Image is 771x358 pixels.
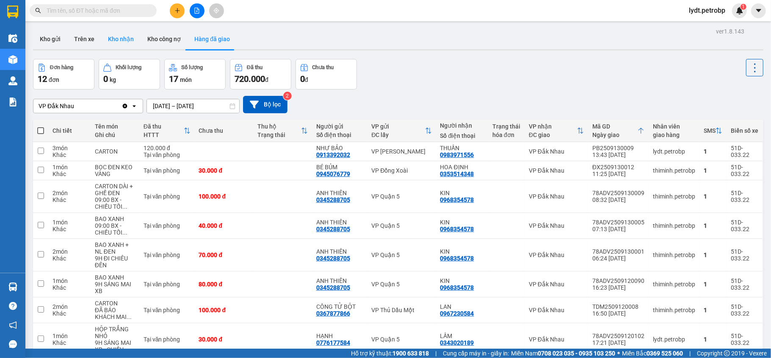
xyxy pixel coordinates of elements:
[316,248,363,255] div: ANH THIÊN
[199,193,249,200] div: 100.000 đ
[371,252,431,258] div: VP Quận 5
[8,98,17,106] img: solution-icon
[653,123,695,130] div: Nhân viên
[53,333,86,339] div: 1 món
[617,352,620,355] span: ⚪️
[435,349,437,358] span: |
[704,252,722,258] div: 1
[316,171,350,177] div: 0945076779
[529,131,577,138] div: ĐC giao
[316,190,363,196] div: ANH THIÊN
[53,151,86,158] div: Khác
[367,120,436,142] th: Toggle SortBy
[144,193,191,200] div: Tại văn phòng
[180,76,192,83] span: món
[443,349,509,358] span: Cung cấp máy in - giấy in:
[316,151,350,158] div: 0913392032
[8,76,17,85] img: warehouse-icon
[316,196,350,203] div: 0345288705
[305,76,308,83] span: đ
[95,131,135,138] div: Ghi chú
[592,164,644,171] div: ĐX2509130012
[75,102,76,110] input: Selected VP Đắk Nhau.
[699,120,727,142] th: Toggle SortBy
[704,127,716,134] div: SMS
[592,310,644,317] div: 16:50 [DATE]
[371,336,431,343] div: VP Quận 5
[199,222,249,229] div: 40.000 đ
[371,123,425,130] div: VP gửi
[529,252,584,258] div: VP Đắk Nhau
[392,350,429,357] strong: 1900 633 818
[529,222,584,229] div: VP Đắk Nhau
[53,277,86,284] div: 1 món
[283,92,292,100] sup: 2
[95,307,135,320] div: ĐÃ BÁO KHÁCH MAI NHẬN
[440,284,474,291] div: 0968354578
[592,255,644,262] div: 06:24 [DATE]
[53,339,86,346] div: Khác
[247,64,263,70] div: Đã thu
[253,120,312,142] th: Toggle SortBy
[127,313,132,320] span: ...
[122,229,127,236] span: ...
[440,132,484,139] div: Số điện thoại
[731,190,758,203] div: 51D-033.22
[492,123,520,130] div: Trạng thái
[95,215,135,222] div: BAO XANH
[95,255,135,268] div: 9H ĐI CHIÊU ĐÊN
[199,167,249,174] div: 30.000 đ
[653,252,695,258] div: thiminh.petrobp
[592,131,638,138] div: Ngày giao
[741,4,746,10] sup: 1
[53,310,86,317] div: Khác
[731,219,758,232] div: 51D-033.22
[164,59,226,89] button: Số lượng17món
[351,349,429,358] span: Hỗ trợ kỹ thuật:
[209,3,224,18] button: aim
[440,190,484,196] div: KIN
[742,4,745,10] span: 1
[9,302,17,310] span: question-circle
[689,349,691,358] span: |
[131,103,138,109] svg: open
[243,96,287,113] button: Bộ lọc
[49,76,59,83] span: đơn
[731,303,758,317] div: 51D-033.22
[316,164,363,171] div: BÉ BỦM
[529,307,584,313] div: VP Đắk Nhau
[8,282,17,291] img: warehouse-icon
[316,226,350,232] div: 0345288705
[316,145,363,151] div: NHƯ BẢO
[316,333,363,339] div: HẠNH
[440,226,474,232] div: 0968354578
[653,336,695,343] div: lydt.petrobp
[704,167,722,174] div: 1
[95,148,135,155] div: CARTON
[103,74,108,84] span: 0
[731,127,758,134] div: Biển số xe
[592,145,644,151] div: PB2509130009
[174,8,180,14] span: plus
[67,29,101,49] button: Trên xe
[144,307,191,313] div: Tại văn phòng
[653,167,695,174] div: thiminh.petrobp
[53,190,86,196] div: 2 món
[144,167,191,174] div: Tại văn phòng
[95,123,135,130] div: Tên món
[529,148,584,155] div: VP Đắk Nhau
[139,120,195,142] th: Toggle SortBy
[257,123,301,130] div: Thu hộ
[144,281,191,288] div: Tại văn phòng
[33,59,94,89] button: Đơn hàng12đơn
[99,59,160,89] button: Khối lượng0kg
[440,333,484,339] div: LÂM
[371,148,431,155] div: VP [PERSON_NAME]
[440,171,474,177] div: 0353514348
[731,333,758,346] div: 51D-033.22
[440,151,474,158] div: 0983971556
[316,339,350,346] div: 0776177584
[371,167,431,174] div: VP Đồng Xoài
[653,148,695,155] div: lydt.petrobp
[704,307,722,313] div: 1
